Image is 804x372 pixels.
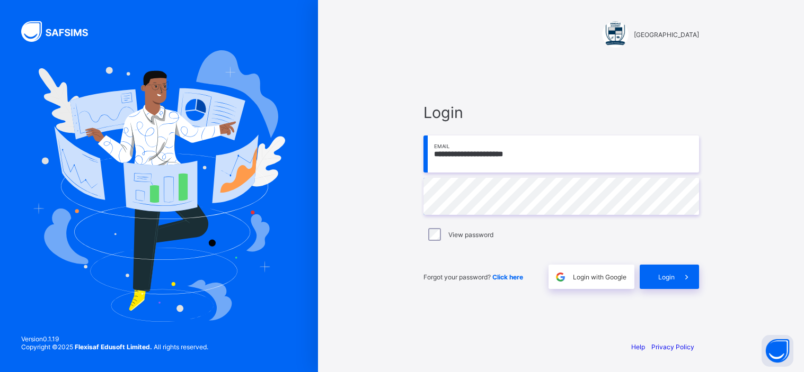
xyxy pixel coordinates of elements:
a: Click here [492,273,523,281]
span: Login [423,103,699,122]
span: Copyright © 2025 All rights reserved. [21,343,208,351]
label: View password [448,231,493,239]
strong: Flexisaf Edusoft Limited. [75,343,152,351]
img: SAFSIMS Logo [21,21,101,42]
span: Login [658,273,675,281]
img: google.396cfc9801f0270233282035f929180a.svg [554,271,567,283]
button: Open asap [762,335,793,367]
span: Login with Google [573,273,626,281]
img: Hero Image [33,50,285,321]
span: Forgot your password? [423,273,523,281]
a: Help [631,343,645,351]
span: Version 0.1.19 [21,335,208,343]
span: [GEOGRAPHIC_DATA] [634,31,699,39]
a: Privacy Policy [651,343,694,351]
